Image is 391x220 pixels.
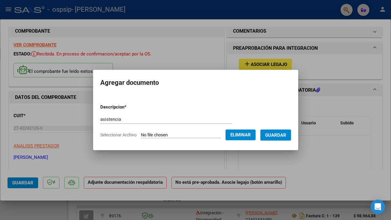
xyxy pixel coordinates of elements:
span: Eliminar [230,132,251,138]
div: Open Intercom Messenger [371,200,385,214]
span: Seleccionar Archivo [100,132,137,137]
span: Guardar [265,132,286,138]
button: Eliminar [226,129,256,140]
p: Descripcion [100,104,158,111]
button: Guardar [260,129,291,141]
h2: Agregar documento [100,77,291,88]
